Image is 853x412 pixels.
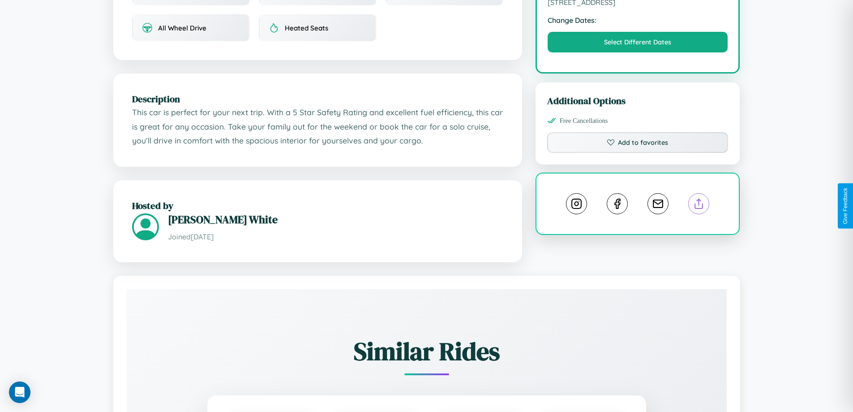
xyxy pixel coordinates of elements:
[9,382,30,403] div: Open Intercom Messenger
[547,94,729,107] h3: Additional Options
[132,199,503,212] h2: Hosted by
[548,32,728,52] button: Select Different Dates
[285,24,328,32] span: Heated Seats
[842,188,849,224] div: Give Feedback
[560,117,608,125] span: Free Cancellations
[168,212,503,227] h3: [PERSON_NAME] White
[168,230,503,243] p: Joined [DATE]
[547,132,729,153] button: Add to favorites
[132,105,503,148] p: This car is perfect for your next trip. With a 5 Star Safety Rating and excellent fuel efficiency...
[158,334,695,369] h2: Similar Rides
[158,24,206,32] span: All Wheel Drive
[548,16,728,25] strong: Change Dates:
[132,92,503,105] h2: Description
